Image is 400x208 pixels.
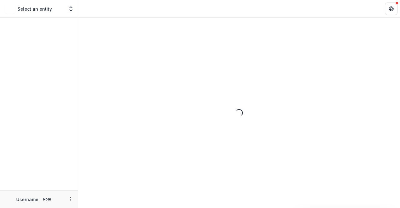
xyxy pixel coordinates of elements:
[41,196,53,202] p: Role
[16,196,38,203] p: Username
[17,6,52,12] p: Select an entity
[385,3,397,15] button: Get Help
[67,195,74,203] button: More
[67,3,75,15] button: Open entity switcher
